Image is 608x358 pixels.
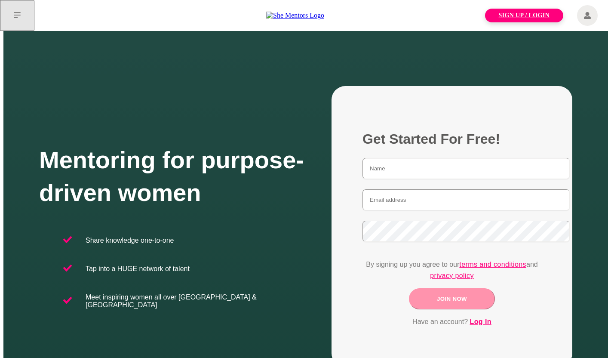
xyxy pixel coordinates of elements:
[86,293,307,309] p: Meet inspiring women all over [GEOGRAPHIC_DATA] & [GEOGRAPHIC_DATA]
[266,12,324,19] img: She Mentors Logo
[362,158,570,179] input: Name
[362,259,541,281] p: By signing up you agree to our and
[362,130,541,148] h2: Get Started For Free!
[470,316,491,327] a: Log In
[459,259,526,270] a: terms and conditions
[362,189,570,210] input: Email address
[86,237,174,244] p: Share knowledge one-to-one
[86,265,190,273] p: Tap into a HUGE network of talent
[362,316,541,327] p: Have an account?
[39,144,314,209] h1: Mentoring for purpose-driven women
[430,270,474,281] a: privacy policy
[485,9,563,22] a: Sign Up / Login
